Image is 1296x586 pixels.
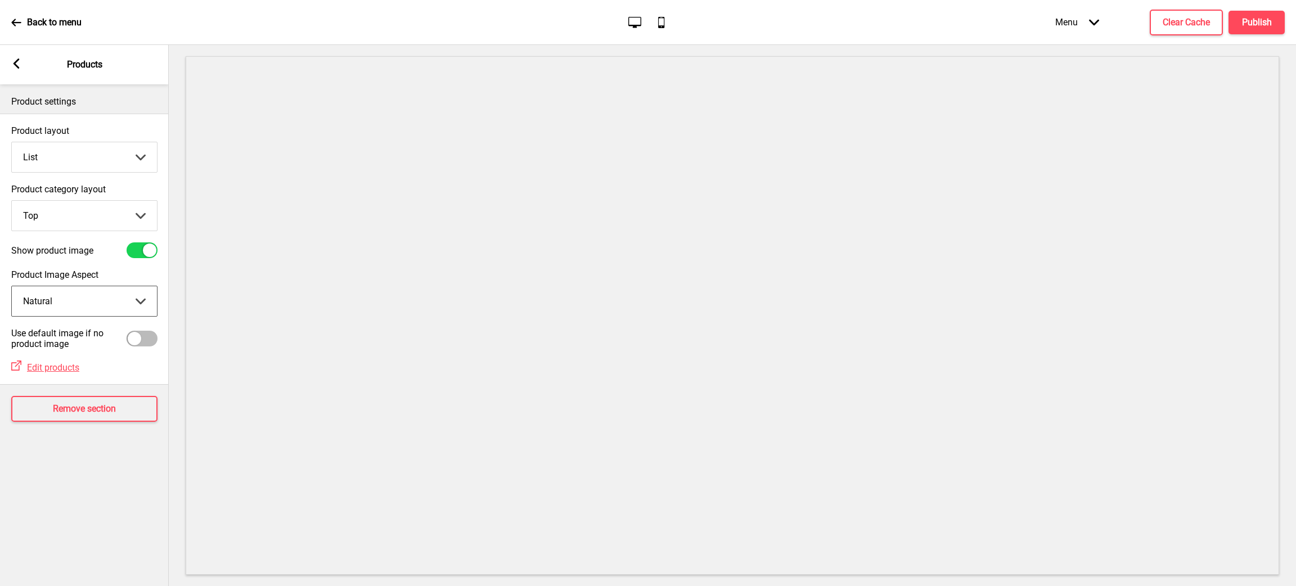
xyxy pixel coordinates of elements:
label: Product category layout [11,184,157,195]
a: Edit products [21,362,79,373]
h4: Remove section [53,403,116,415]
h4: Publish [1242,16,1272,29]
label: Product layout [11,125,157,136]
p: Product settings [11,96,157,108]
label: Product Image Aspect [11,269,157,280]
button: Publish [1228,11,1285,34]
button: Clear Cache [1150,10,1223,35]
label: Show product image [11,245,93,256]
h4: Clear Cache [1163,16,1210,29]
span: Edit products [27,362,79,373]
p: Back to menu [27,16,82,29]
label: Use default image if no product image [11,328,127,349]
div: Menu [1044,6,1110,39]
p: Products [67,58,102,71]
a: Back to menu [11,7,82,38]
button: Remove section [11,396,157,422]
